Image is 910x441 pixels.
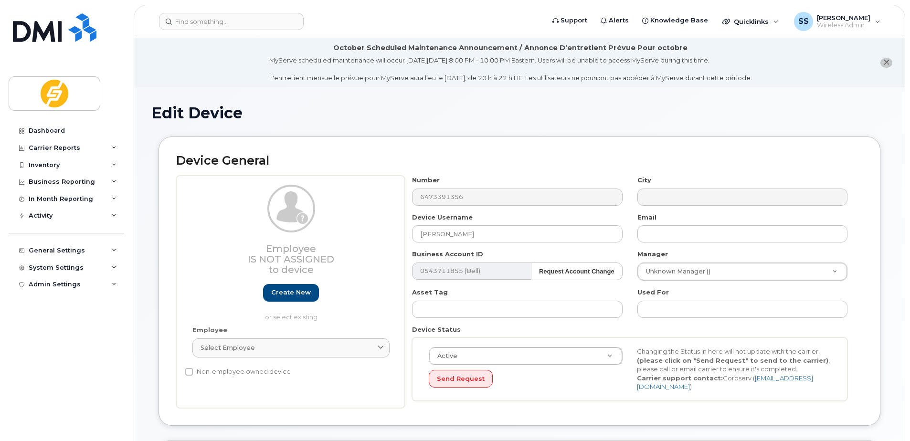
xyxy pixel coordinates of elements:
label: Device Status [412,325,461,334]
h2: Device General [176,154,863,168]
div: October Scheduled Maintenance Announcement / Annonce D'entretient Prévue Pour octobre [333,43,688,53]
button: Send Request [429,370,493,388]
h3: Employee [192,243,390,275]
a: [EMAIL_ADDRESS][DOMAIN_NAME] [637,374,813,391]
button: Request Account Change [531,262,623,280]
strong: (please click on "Send Request" to send to the carrier) [637,357,828,364]
h1: Edit Device [151,105,888,121]
span: Is not assigned [248,253,334,265]
label: Manager [637,250,668,259]
label: Non-employee owned device [185,366,291,378]
span: to device [268,264,314,275]
strong: Request Account Change [539,268,614,275]
a: Active [429,347,622,365]
label: Employee [192,325,227,335]
label: Email [637,213,656,222]
label: Number [412,176,440,185]
button: close notification [880,58,892,68]
div: MyServe scheduled maintenance will occur [DATE][DATE] 8:00 PM - 10:00 PM Eastern. Users will be u... [269,56,752,83]
p: or select existing [192,313,390,322]
span: Active [432,352,457,360]
strong: Carrier support contact: [637,374,723,382]
label: Business Account ID [412,250,483,259]
label: Asset Tag [412,288,448,297]
a: Create new [263,284,319,302]
span: Unknown Manager () [640,267,710,276]
input: Non-employee owned device [185,368,193,376]
div: Changing the Status in here will not update with the carrier, , please call or email carrier to e... [630,347,838,391]
label: Device Username [412,213,473,222]
span: Select employee [201,343,255,352]
a: Unknown Manager () [638,263,847,280]
label: City [637,176,651,185]
label: Used For [637,288,669,297]
a: Select employee [192,338,390,357]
